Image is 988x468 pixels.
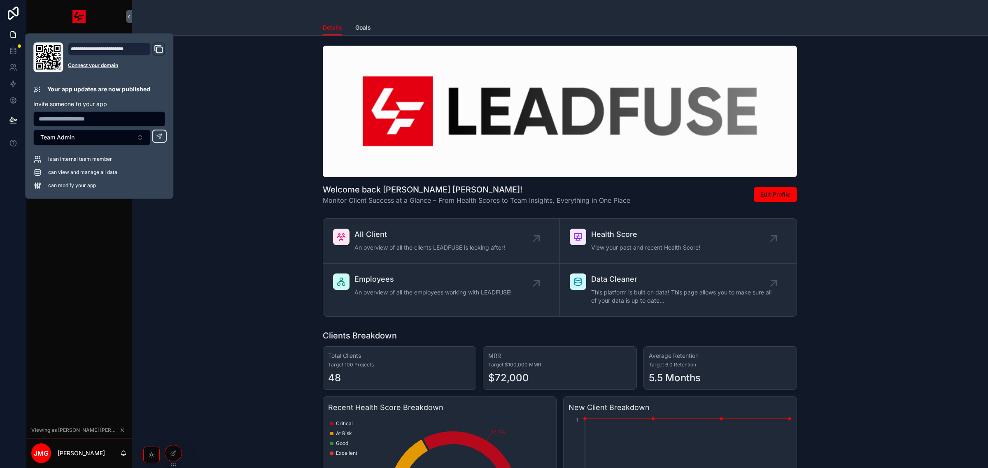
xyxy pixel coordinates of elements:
[58,449,105,457] p: [PERSON_NAME]
[649,352,792,360] h3: Average Retention
[323,195,630,205] span: Monitor Client Success at a Glance – From Health Scores to Team Insights, Everything in One Place
[68,42,165,72] div: Domain and Custom Link
[649,371,701,385] div: 5.5 Months
[48,182,96,189] span: can modify your app
[760,190,790,199] span: Edit Profile
[68,62,165,69] a: Connect your domain
[323,330,397,341] h1: Clients Breakdown
[354,288,512,297] span: An overview of all the employees working with LEADFUSE!
[649,361,792,368] span: Target 6.0 Retention
[491,429,506,435] tspan: 33.3%
[591,288,774,305] span: This platform is built on data! This page allows you to make sure all of your data is up to date...
[488,361,631,368] span: Target $100,000 MMR
[323,184,630,195] h1: Welcome back [PERSON_NAME] [PERSON_NAME]!
[26,33,132,176] div: scrollable content
[591,229,700,240] span: Health Score
[354,273,512,285] span: Employees
[591,243,700,252] span: View your past and recent Health Score!
[336,420,353,427] span: Critical
[31,427,118,433] span: Viewing as [PERSON_NAME] [PERSON_NAME]
[33,130,150,145] button: Select Button
[323,264,560,316] a: EmployeesAn overview of all the employees working with LEADFUSE!
[336,440,348,447] span: Good
[40,133,75,141] span: Team Admin
[576,417,578,423] tspan: 1
[48,156,112,162] span: is an internal team member
[754,187,797,202] button: Edit Profile
[591,273,774,285] span: Data Cleaner
[328,352,471,360] h3: Total Clients
[48,169,117,176] span: can view and manage all data
[34,448,49,458] span: JMG
[323,219,560,264] a: All ClientAn overview of all the clients LEADFUSE is looking after!
[355,23,371,32] span: Goals
[560,219,797,264] a: Health ScoreView your past and recent Health Score!
[328,371,341,385] div: 48
[72,10,86,23] img: App logo
[354,243,505,252] span: An overview of all the clients LEADFUSE is looking after!
[323,23,342,32] span: Details
[560,264,797,316] a: Data CleanerThis platform is built on data! This page allows you to make sure all of your data is...
[328,402,551,413] h3: Recent Health Score Breakdown
[47,85,150,93] p: Your app updates are now published
[328,361,471,368] span: Target 100 Projects
[488,371,529,385] div: $72,000
[323,20,342,36] a: Details
[355,20,371,37] a: Goals
[336,430,352,437] span: At Risk
[354,229,505,240] span: All Client
[488,352,631,360] h3: MRR
[569,402,792,413] h3: New Client Breakdown
[336,450,357,456] span: Excellent
[33,100,165,108] p: Invite someone to your app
